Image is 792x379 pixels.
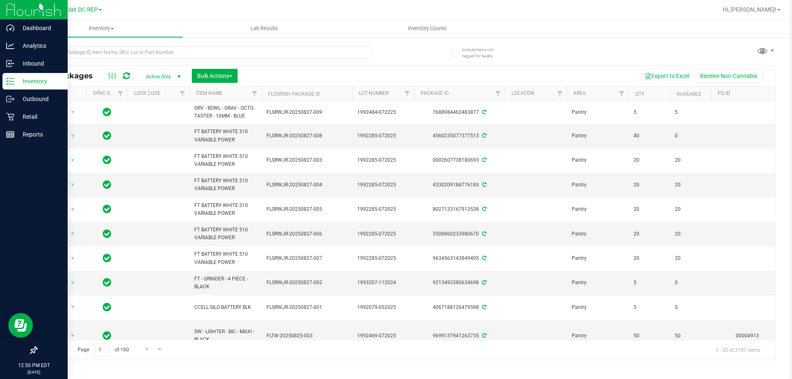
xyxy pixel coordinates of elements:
span: 20 [675,156,706,164]
inline-svg: Retail [6,113,14,121]
span: Sync from Compliance System [481,206,486,212]
span: Sync from Compliance System [481,157,486,163]
inline-svg: Inbound [6,59,14,68]
a: Filter [176,87,189,101]
span: 1992469-072025 [357,332,409,340]
a: Flourish Package ID [268,91,320,97]
span: In Sync [103,203,111,215]
a: Go to the last page [154,344,166,355]
span: select [68,204,78,215]
a: Filter [248,87,262,101]
span: Inventory Counts [397,25,458,32]
span: 1 - 20 of 3187 items [709,344,767,356]
p: [DATE] [4,369,64,375]
span: 0 [675,304,706,311]
span: 1992285-072025 [357,181,409,189]
span: Sync from Compliance System [481,333,486,339]
inline-svg: Dashboard [6,24,14,32]
div: 9213493380634698 [413,279,506,287]
span: In Sync [103,179,111,191]
span: In Sync [103,330,111,341]
div: 7688984462483877 [413,108,506,116]
span: Bulk Actions [197,73,232,79]
div: 8027133167913538 [413,205,506,213]
span: 20 [634,230,665,238]
input: Search Package ID, Item Name, SKU, Lot or Part Number... [36,46,373,59]
span: 1992285-072025 [357,156,409,164]
div: 3508860233980670 [413,230,506,238]
span: Sync from Compliance System [481,133,486,139]
span: 0 [675,279,706,287]
span: 5 [634,108,665,116]
span: select [68,179,78,191]
span: 20 [675,230,706,238]
span: Pantry [572,181,624,189]
span: 40 [634,132,665,140]
span: FLSRWJR-20250827-001 [266,304,347,311]
span: FT BATTERY WHITE 510 VARIABLE POWER [194,128,257,144]
button: Receive Non-Cannabis [695,69,763,83]
span: 5 [634,279,665,287]
span: 20 [675,181,706,189]
div: 9699137941263735 [413,332,506,340]
span: GRV - BOWL - GRAV - OCTO-TASTER - 16MM - BLUE [194,104,257,120]
span: FLSRWJR-20250827-007 [266,254,347,262]
span: Pantry [572,279,624,287]
div: 9634563143849495 [413,254,506,262]
span: 20 [634,156,665,164]
p: Retail [14,112,64,122]
span: select [68,228,78,240]
inline-svg: Reports [6,130,14,139]
span: 1992079-052025 [357,304,409,311]
span: 1993207-112024 [357,279,409,287]
p: 12:50 PM EDT [4,362,64,369]
span: Pantry [572,108,624,116]
span: Lab Results [239,25,289,32]
a: Lab Results [183,20,346,37]
span: FT BATTERY WHITE 510 VARIABLE POWER [194,202,257,217]
span: select [68,330,78,341]
span: FLTW-20250825-003 [266,332,347,340]
a: Package ID [421,90,449,96]
a: Filter [491,87,505,101]
span: Sync from Compliance System [481,280,486,285]
span: In Sync [103,277,111,288]
inline-svg: Inventory [6,77,14,85]
span: FLSRWJR-20250827-003 [266,156,347,164]
span: 1992285-072025 [357,230,409,238]
a: Lot Number [359,90,389,96]
span: SW - LIGHTER - BIC - MAXI - BLACK [194,328,257,344]
button: Bulk Actions [192,69,238,83]
span: FT BATTERY WHITE 510 VARIABLE POWER [194,250,257,266]
a: Available [676,91,701,97]
span: 20 [634,181,665,189]
span: 20 [675,254,706,262]
span: In Sync [103,228,111,240]
div: 0002607738180693 [413,156,506,164]
span: select [68,130,78,142]
span: 50 [675,332,706,340]
span: Sync from Compliance System [481,255,486,261]
button: Export to Excel [639,69,695,83]
iframe: Resource center [8,313,33,338]
span: Jax DC REP [67,6,98,13]
a: Filter [553,87,567,101]
span: FT BATTERY WHITE 510 VARIABLE POWER [194,226,257,242]
span: In Sync [103,154,111,166]
span: Hi, [PERSON_NAME]! [723,6,776,13]
span: Pantry [572,230,624,238]
a: Filter [615,87,629,101]
span: In Sync [103,252,111,264]
a: Qty [635,91,644,97]
span: Pantry [572,205,624,213]
span: Sync from Compliance System [481,182,486,188]
span: 1992285-072025 [357,132,409,140]
p: Inbound [14,59,64,68]
span: FT BATTERY WHITE 510 VARIABLE POWER [194,177,257,193]
span: FLSRWJR-20250827-005 [266,205,347,213]
div: 4560235077377513 [413,132,506,140]
span: 20 [675,205,706,213]
span: 0 [675,132,706,140]
span: select [68,253,78,264]
span: select [68,301,78,313]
